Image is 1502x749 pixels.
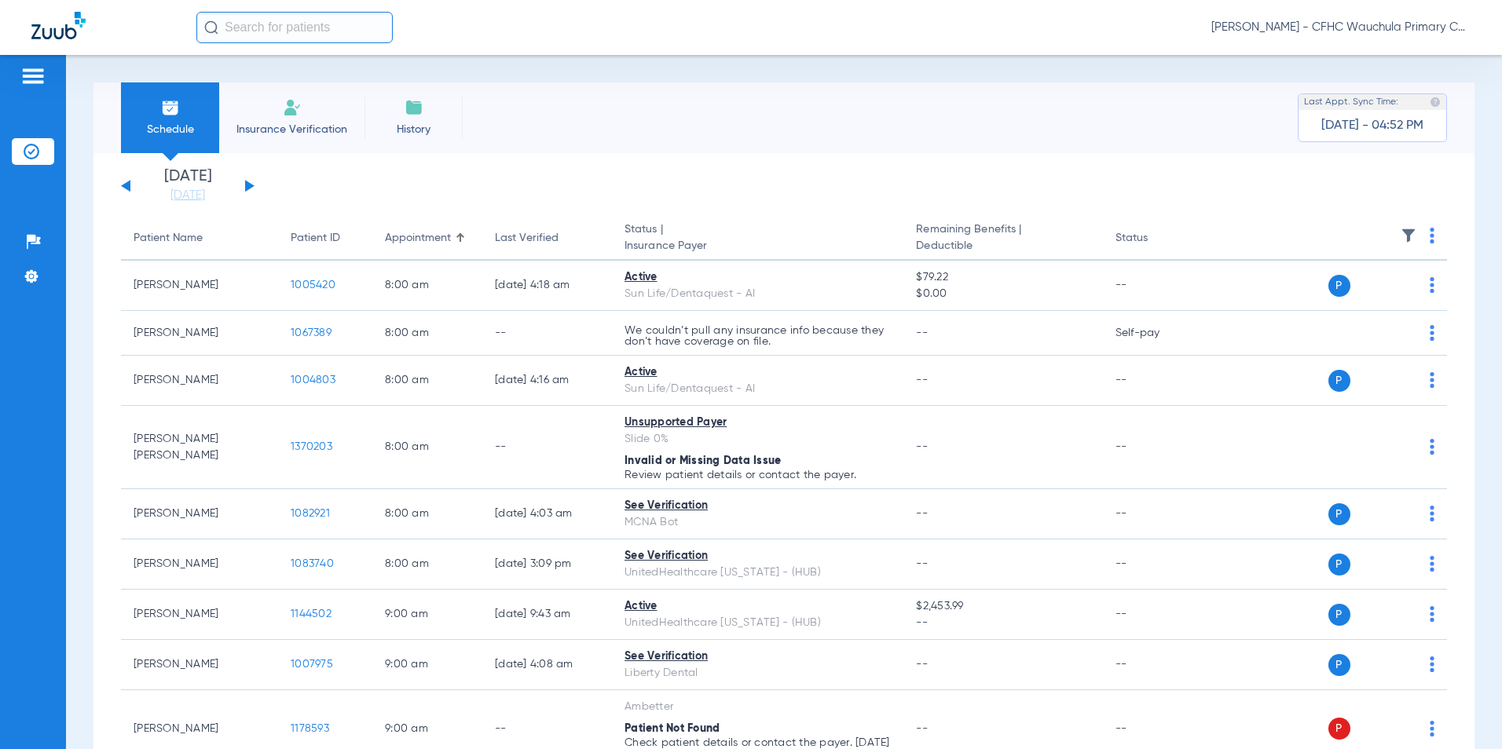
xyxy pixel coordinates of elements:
span: -- [916,558,928,569]
img: group-dot-blue.svg [1430,556,1434,572]
img: group-dot-blue.svg [1430,606,1434,622]
span: -- [916,441,928,452]
td: [PERSON_NAME] [121,311,278,356]
img: Search Icon [204,20,218,35]
img: Manual Insurance Verification [283,98,302,117]
span: P [1328,718,1350,740]
span: Last Appt. Sync Time: [1304,94,1398,110]
span: -- [916,615,1090,631]
td: 9:00 AM [372,640,482,690]
th: Status [1103,217,1209,261]
div: Sun Life/Dentaquest - AI [625,286,891,302]
td: [PERSON_NAME] [121,356,278,406]
div: Patient Name [134,230,266,247]
div: Active [625,364,891,381]
span: P [1328,604,1350,626]
span: $2,453.99 [916,598,1090,615]
td: 8:00 AM [372,311,482,356]
td: [DATE] 4:16 AM [482,356,612,406]
td: [PERSON_NAME] [121,590,278,640]
span: Patient Not Found [625,723,720,734]
td: [PERSON_NAME] [121,640,278,690]
div: UnitedHealthcare [US_STATE] - (HUB) [625,615,891,631]
div: UnitedHealthcare [US_STATE] - (HUB) [625,564,891,581]
img: hamburger-icon [20,67,46,86]
span: 1004803 [291,374,335,385]
span: $0.00 [916,286,1090,302]
p: We couldn’t pull any insurance info because they don’t have coverage on file. [625,325,891,347]
span: 1178593 [291,723,329,734]
img: group-dot-blue.svg [1430,277,1434,293]
td: -- [482,311,612,356]
td: -- [1103,539,1209,590]
div: Last Verified [495,230,599,247]
td: -- [1103,261,1209,311]
td: -- [1103,356,1209,406]
td: -- [1103,489,1209,539]
img: group-dot-blue.svg [1430,228,1434,243]
td: 8:00 AM [372,406,482,489]
td: [PERSON_NAME] [121,261,278,311]
img: group-dot-blue.svg [1430,372,1434,388]
img: Zuub Logo [31,12,86,39]
span: -- [916,374,928,385]
div: See Verification [625,498,891,514]
td: [PERSON_NAME] [121,489,278,539]
div: Sun Life/Dentaquest - AI [625,381,891,397]
div: Patient ID [291,230,360,247]
td: 8:00 AM [372,356,482,406]
td: [DATE] 4:03 AM [482,489,612,539]
td: -- [1103,640,1209,690]
td: -- [1103,406,1209,489]
img: group-dot-blue.svg [1430,656,1434,672]
span: -- [916,508,928,519]
div: Active [625,598,891,615]
span: 1005420 [291,280,335,290]
img: last sync help info [1430,97,1441,108]
div: Ambetter [625,699,891,715]
span: Deductible [916,238,1090,254]
img: group-dot-blue.svg [1430,325,1434,341]
span: $79.22 [916,269,1090,286]
span: Schedule [133,122,207,137]
span: [DATE] - 04:52 PM [1321,118,1423,133]
img: History [405,98,423,117]
span: P [1328,370,1350,392]
div: Liberty Dental [625,665,891,681]
span: P [1328,275,1350,297]
div: Appointment [385,230,451,247]
span: 1082921 [291,508,330,519]
div: Patient ID [291,230,340,247]
span: 1067389 [291,327,332,338]
td: 9:00 AM [372,590,482,640]
iframe: Chat Widget [1423,674,1502,749]
td: [DATE] 3:09 PM [482,539,612,590]
div: Last Verified [495,230,559,247]
div: See Verification [625,548,891,564]
span: History [376,122,451,137]
td: [DATE] 4:18 AM [482,261,612,311]
th: Status | [612,217,903,261]
td: 8:00 AM [372,489,482,539]
p: Review patient details or contact the payer. [625,469,891,480]
div: Active [625,269,891,286]
img: filter.svg [1401,228,1416,243]
span: P [1328,503,1350,525]
span: 1370203 [291,441,332,452]
span: Insurance Verification [231,122,353,137]
div: Slide 0% [625,431,891,448]
td: 8:00 AM [372,539,482,590]
img: group-dot-blue.svg [1430,506,1434,521]
td: -- [1103,590,1209,640]
span: Invalid or Missing Data Issue [625,455,781,466]
td: [PERSON_NAME] [PERSON_NAME] [121,406,278,489]
span: P [1328,654,1350,676]
img: group-dot-blue.svg [1430,439,1434,455]
a: [DATE] [141,188,235,203]
td: [PERSON_NAME] [121,539,278,590]
td: -- [482,406,612,489]
td: 8:00 AM [372,261,482,311]
li: [DATE] [141,169,235,203]
span: 1083740 [291,558,334,569]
